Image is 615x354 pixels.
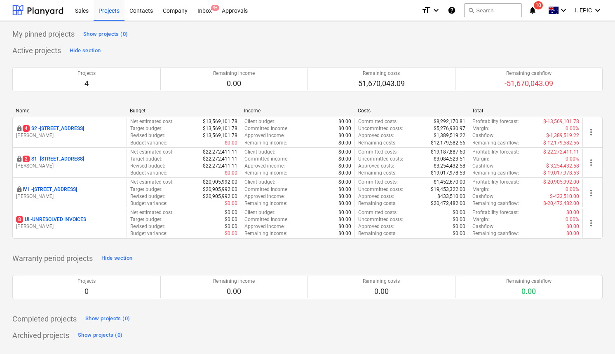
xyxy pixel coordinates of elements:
p: $0.00 [338,193,351,200]
div: This project is confidential [16,156,23,163]
p: Remaining cashflow : [472,200,519,207]
p: Target budget : [130,216,162,223]
p: Remaining cashflow : [472,140,519,147]
p: Remaining income : [244,170,287,177]
p: [PERSON_NAME] [16,223,123,230]
span: locked [16,156,23,162]
p: Committed costs : [358,149,398,156]
p: $13,569,101.78 [203,132,237,139]
i: format_size [421,5,431,15]
p: 0.00% [566,125,579,132]
p: Committed costs : [358,179,398,186]
p: Warranty period projects [12,254,93,263]
p: Remaining costs : [358,170,397,177]
span: 4 [23,125,30,132]
p: Remaining income : [244,230,287,237]
p: Approved income : [244,223,285,230]
p: Client budget : [244,118,275,125]
p: Profitability forecast : [472,149,519,156]
div: Show projects (0) [85,314,130,324]
p: Net estimated cost : [130,179,174,186]
p: Approved costs : [358,132,394,139]
p: S2 - [STREET_ADDRESS] [23,125,84,132]
div: 8UI -UNRESOLVED INVOICES[PERSON_NAME] [16,216,123,230]
div: This project is confidential [16,186,23,193]
div: Hide section [101,254,132,263]
button: Hide section [68,44,103,57]
div: Income [244,108,352,114]
p: $-433,510.00 [550,193,579,200]
span: more_vert [586,127,596,137]
p: 0 [77,286,96,296]
p: $22,272,411.11 [203,156,237,163]
p: Target budget : [130,125,162,132]
p: Client budget : [244,209,275,216]
i: keyboard_arrow_down [559,5,568,15]
p: $20,905,992.00 [203,193,237,200]
button: Show projects (0) [83,312,132,326]
p: $0.00 [453,230,465,237]
p: $0.00 [453,216,465,223]
p: Uncommitted costs : [358,186,403,193]
p: Approved costs : [358,163,394,170]
p: $3,254,432.58 [434,163,465,170]
p: $0.00 [566,223,579,230]
p: $0.00 [338,156,351,163]
p: [PERSON_NAME] [16,132,123,139]
p: Net estimated cost : [130,149,174,156]
div: IV1 -[STREET_ADDRESS][PERSON_NAME] [16,186,123,200]
p: Profitability forecast : [472,179,519,186]
p: $0.00 [225,140,237,147]
p: -51,670,043.09 [505,79,553,88]
p: $3,084,523.51 [434,156,465,163]
p: Remaining cashflow : [472,170,519,177]
p: $0.00 [338,179,351,186]
p: $0.00 [453,209,465,216]
p: Margin : [472,156,489,163]
p: Archived projects [12,331,69,340]
div: Total [472,108,580,114]
span: search [468,7,474,14]
p: 0.00% [566,186,579,193]
p: Remaining income [213,70,255,77]
p: Cashflow : [472,163,495,170]
p: Completed projects [12,314,77,324]
span: 10 [534,1,543,9]
p: Revised budget : [130,193,165,200]
p: $0.00 [338,200,351,207]
p: $19,017,978.53 [431,170,465,177]
p: $0.00 [225,223,237,230]
p: Remaining cashflow : [472,230,519,237]
p: 4 [77,79,96,88]
p: Profitability forecast : [472,209,519,216]
div: Show projects (0) [78,331,122,340]
p: $0.00 [338,163,351,170]
p: Net estimated cost : [130,209,174,216]
p: Active projects [12,46,61,56]
i: Knowledge base [448,5,456,15]
p: $20,472,482.00 [431,200,465,207]
p: $0.00 [338,125,351,132]
p: Remaining cashflow [506,278,552,285]
p: Uncommitted costs : [358,156,403,163]
p: $22,272,411.11 [203,163,237,170]
p: $0.00 [338,170,351,177]
p: $0.00 [225,216,237,223]
span: 2 [23,156,30,162]
p: Projects [77,70,96,77]
p: Margin : [472,125,489,132]
p: $-1,389,519.22 [546,132,579,139]
p: Profitability forecast : [472,118,519,125]
p: Approved income : [244,163,285,170]
p: 0.00 [363,286,400,296]
p: $-19,017,978.53 [543,170,579,177]
p: Uncommitted costs : [358,216,403,223]
p: S1 - [STREET_ADDRESS] [23,156,84,163]
p: $5,276,930.97 [434,125,465,132]
p: $22,272,411.11 [203,149,237,156]
p: 51,670,043.09 [358,79,405,88]
p: $-20,472,482.00 [543,200,579,207]
p: Committed income : [244,186,289,193]
p: Remaining income [213,278,255,285]
p: $-20,905,992.00 [543,179,579,186]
